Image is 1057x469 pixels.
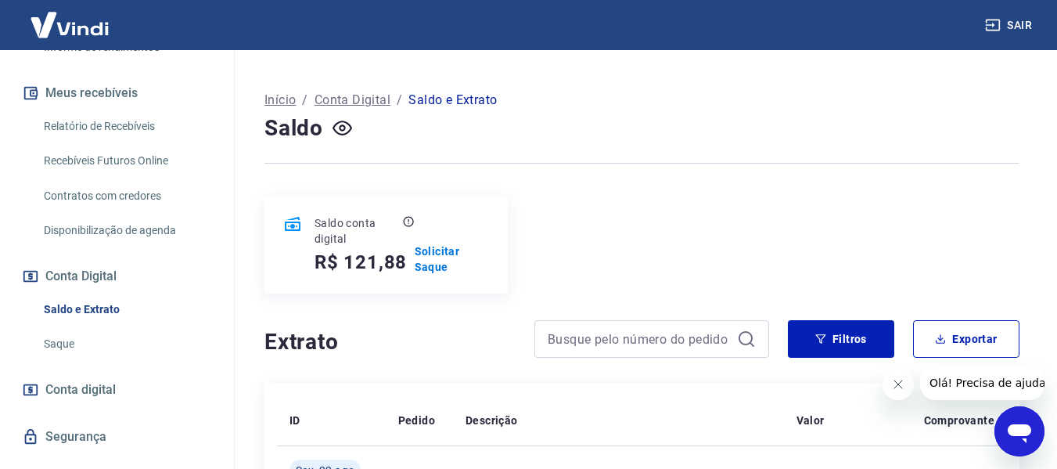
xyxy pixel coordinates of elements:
[315,215,400,247] p: Saldo conta digital
[19,76,215,110] button: Meus recebíveis
[9,11,131,23] span: Olá! Precisa de ajuda?
[19,1,120,49] img: Vindi
[38,294,215,326] a: Saldo e Extrato
[38,145,215,177] a: Recebíveis Futuros Online
[38,328,215,360] a: Saque
[920,366,1044,400] iframe: Mensagem da empresa
[913,320,1019,358] button: Exportar
[264,91,296,110] a: Início
[788,320,894,358] button: Filtros
[408,91,497,110] p: Saldo e Extrato
[315,250,407,275] h5: R$ 121,88
[38,180,215,212] a: Contratos com credores
[982,11,1038,40] button: Sair
[796,413,825,428] p: Valor
[45,379,116,401] span: Conta digital
[315,91,390,110] a: Conta Digital
[924,413,994,428] p: Comprovante
[19,259,215,294] button: Conta Digital
[994,406,1044,456] iframe: Botão para abrir a janela de mensagens
[264,326,516,358] h4: Extrato
[397,91,402,110] p: /
[289,413,300,428] p: ID
[883,369,914,400] iframe: Fechar mensagem
[19,420,215,454] a: Segurança
[19,373,215,407] a: Conta digital
[466,413,518,428] p: Descrição
[398,413,435,428] p: Pedido
[548,327,731,351] input: Busque pelo número do pedido
[415,244,489,275] a: Solicitar Saque
[302,91,307,110] p: /
[38,215,215,247] a: Disponibilização de agenda
[264,113,323,144] h4: Saldo
[38,110,215,143] a: Relatório de Recebíveis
